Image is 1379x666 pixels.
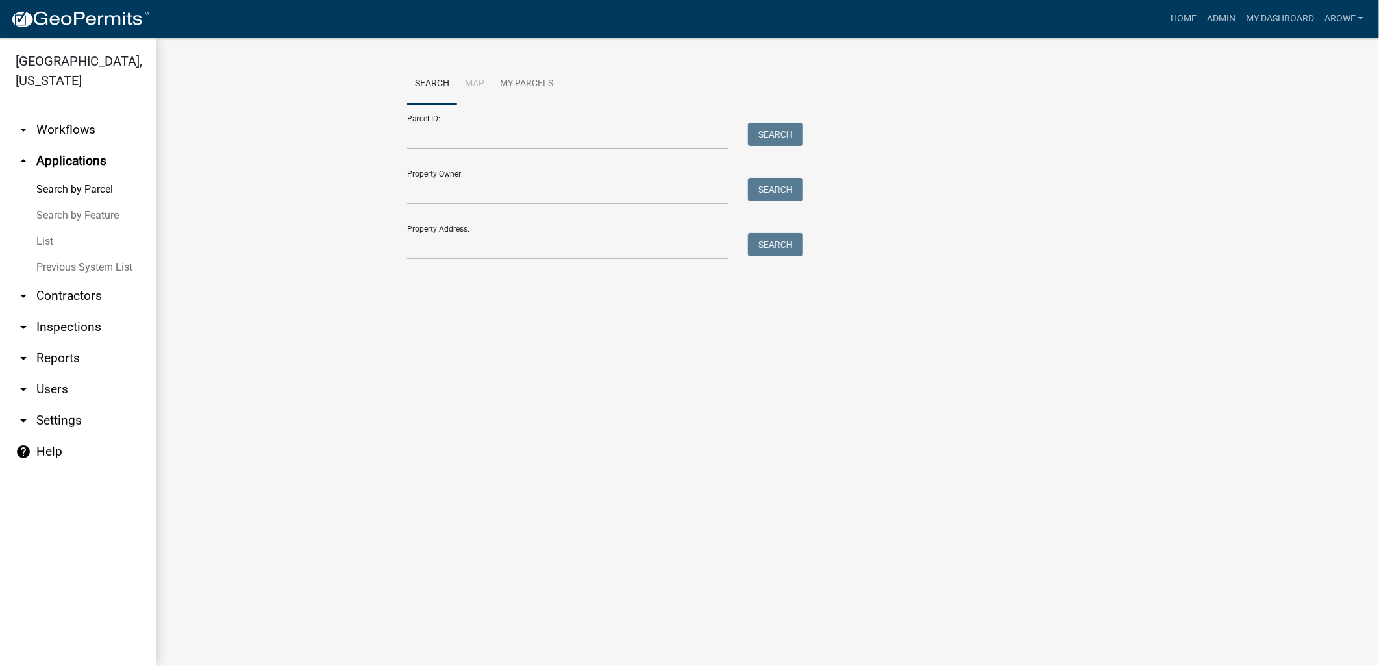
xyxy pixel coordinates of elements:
a: arowe [1319,6,1369,31]
i: arrow_drop_down [16,413,31,428]
i: arrow_drop_down [16,382,31,397]
a: Home [1165,6,1202,31]
i: arrow_drop_down [16,319,31,335]
a: My Dashboard [1241,6,1319,31]
i: arrow_drop_down [16,288,31,304]
a: Admin [1202,6,1241,31]
i: arrow_drop_up [16,153,31,169]
button: Search [748,123,803,146]
i: arrow_drop_down [16,122,31,138]
button: Search [748,178,803,201]
i: arrow_drop_down [16,351,31,366]
a: Search [407,64,457,105]
i: help [16,444,31,460]
a: My Parcels [492,64,561,105]
button: Search [748,233,803,256]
